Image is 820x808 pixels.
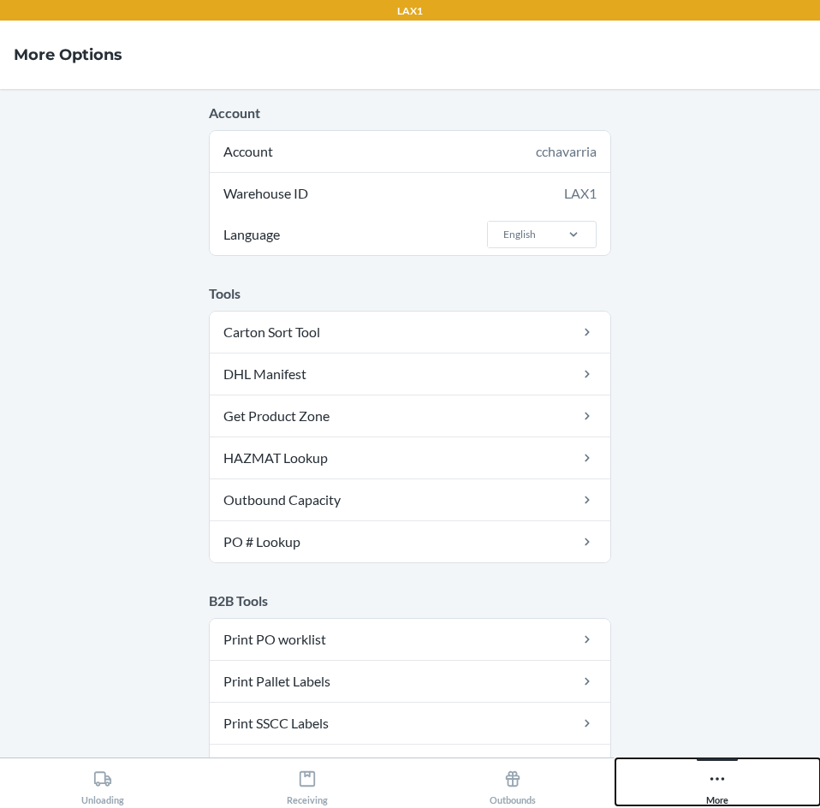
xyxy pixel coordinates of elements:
[706,763,728,805] div: More
[287,763,328,805] div: Receiving
[210,661,610,702] a: Print Pallet Labels
[210,437,610,478] a: HAZMAT Lookup
[14,44,122,66] h4: More Options
[210,703,610,744] a: Print SSCC Labels
[210,745,610,786] a: Warehouse BOT - Download/Send Info for Shipments
[503,227,536,242] div: English
[410,758,615,805] button: Outbounds
[564,183,597,204] div: LAX1
[209,591,611,611] p: B2B Tools
[209,103,611,123] p: Account
[205,758,411,805] button: Receiving
[502,227,503,242] input: LanguageEnglish
[81,763,124,805] div: Unloading
[210,521,610,562] a: PO # Lookup
[209,283,611,304] p: Tools
[210,619,610,660] a: Print PO worklist
[221,214,282,255] span: Language
[210,395,610,437] a: Get Product Zone
[210,479,610,520] a: Outbound Capacity
[536,141,597,162] div: cchavarria
[210,131,610,172] div: Account
[210,353,610,395] a: DHL Manifest
[210,173,610,214] div: Warehouse ID
[210,312,610,353] a: Carton Sort Tool
[490,763,536,805] div: Outbounds
[397,3,423,19] p: LAX1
